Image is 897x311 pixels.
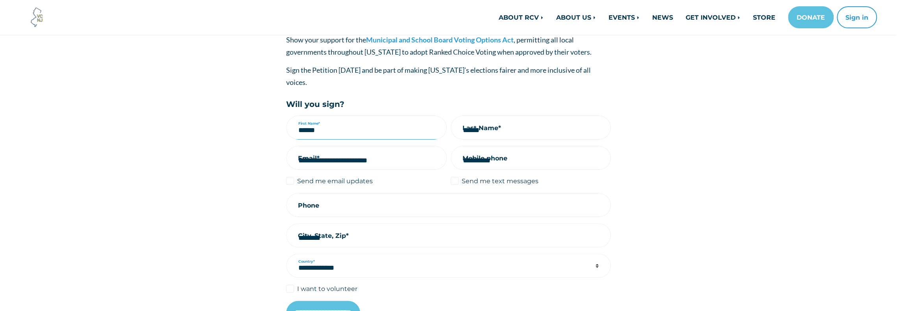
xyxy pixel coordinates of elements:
[280,6,877,28] nav: Main navigation
[550,9,602,25] a: ABOUT US
[837,6,877,28] button: Sign in or sign up
[286,100,611,109] h5: Will you sign?
[286,66,591,86] span: Sign the Petition [DATE] and be part of making [US_STATE]’s elections fairer and more inclusive o...
[747,9,782,25] a: STORE
[297,284,357,293] label: I want to volunteer
[26,7,48,28] img: Voter Choice NJ
[286,35,592,56] span: Show your support for the , permitting all local governments throughout [US_STATE] to adopt Ranke...
[788,6,834,28] a: DONATE
[602,9,646,25] a: EVENTS
[646,9,679,25] a: NEWS
[366,35,514,44] a: Municipal and School Board Voting Options Act
[679,9,747,25] a: GET INVOLVED
[297,176,373,186] label: Send me email updates
[492,9,550,25] a: ABOUT RCV
[462,176,538,186] label: Send me text messages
